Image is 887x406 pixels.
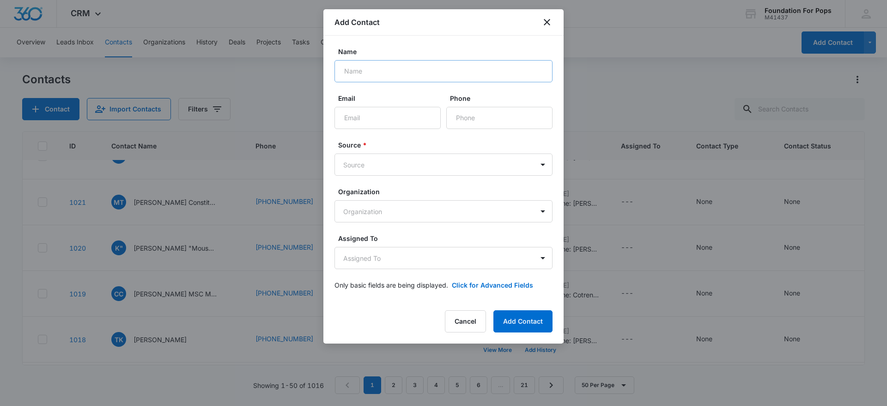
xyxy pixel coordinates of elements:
h1: Add Contact [334,17,380,28]
button: Click for Advanced Fields [452,280,533,290]
label: Assigned To [338,234,556,243]
label: Organization [338,187,556,197]
button: Add Contact [493,310,553,332]
label: Name [338,47,556,56]
label: Phone [450,93,556,103]
button: close [541,17,553,28]
label: Email [338,93,444,103]
input: Phone [446,107,553,129]
label: Source [338,140,556,150]
input: Name [334,60,553,82]
p: Only basic fields are being displayed. [334,280,448,290]
button: Cancel [445,310,486,332]
input: Email [334,107,441,129]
